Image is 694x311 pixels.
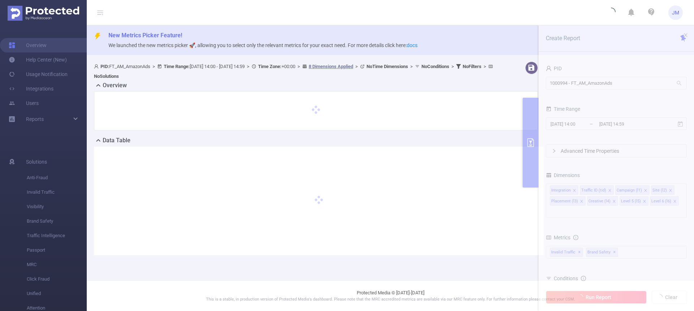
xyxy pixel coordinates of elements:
span: New Metrics Picker Feature! [108,32,182,39]
span: > [353,64,360,69]
span: We launched the new metrics picker 🚀, allowing you to select only the relevant metrics for your e... [108,42,417,48]
span: Anti-Fraud [27,171,87,185]
span: > [150,64,157,69]
span: Reports [26,116,44,122]
b: PID: [100,64,109,69]
span: Visibility [27,199,87,214]
span: Click Fraud [27,272,87,286]
b: No Conditions [421,64,449,69]
span: Unified [27,286,87,301]
b: Time Zone: [258,64,282,69]
span: > [449,64,456,69]
b: No Filters [463,64,481,69]
a: Reports [26,112,44,126]
span: > [408,64,415,69]
p: This is a stable, in production version of Protected Media's dashboard. Please note that the MRC ... [105,297,676,303]
span: MRC [27,257,87,272]
a: Users [9,96,39,110]
h2: Overview [103,81,127,90]
span: Invalid Traffic [27,185,87,199]
i: icon: thunderbolt [94,33,101,40]
b: Time Range: [164,64,190,69]
u: 8 Dimensions Applied [309,64,353,69]
a: Usage Notification [9,67,68,81]
b: No Time Dimensions [367,64,408,69]
a: docs [407,42,417,48]
img: Protected Media [8,6,79,21]
i: icon: loading [607,8,616,18]
span: FT_AM_AmazonAds [DATE] 14:00 - [DATE] 14:59 +00:00 [94,64,495,79]
span: JM [672,5,679,20]
span: > [481,64,488,69]
i: icon: user [94,64,100,69]
span: Brand Safety [27,214,87,228]
span: > [245,64,252,69]
h2: Data Table [103,136,130,145]
span: Solutions [26,155,47,169]
button: icon: close [683,31,688,39]
span: > [295,64,302,69]
i: icon: close [683,33,688,38]
footer: Protected Media © [DATE]-[DATE] [87,280,694,311]
a: Integrations [9,81,53,96]
a: Help Center (New) [9,52,67,67]
span: Traffic Intelligence [27,228,87,243]
span: Passport [27,243,87,257]
b: No Solutions [94,73,119,79]
a: Overview [9,38,47,52]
